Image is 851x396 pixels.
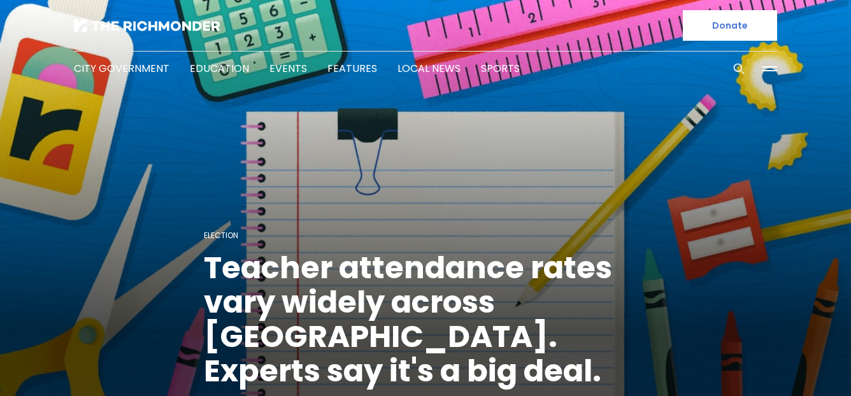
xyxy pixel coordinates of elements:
a: Election [204,230,238,241]
a: Events [269,61,307,76]
a: Features [327,61,377,76]
a: Education [190,61,249,76]
a: Sports [481,61,520,76]
a: Local News [397,61,461,76]
button: Search this site [729,59,748,78]
a: City Government [74,61,169,76]
img: The Richmonder [74,19,220,32]
a: Donate [683,10,777,41]
h1: Teacher attendance rates vary widely across [GEOGRAPHIC_DATA]. Experts say it's a big deal. [204,251,647,388]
